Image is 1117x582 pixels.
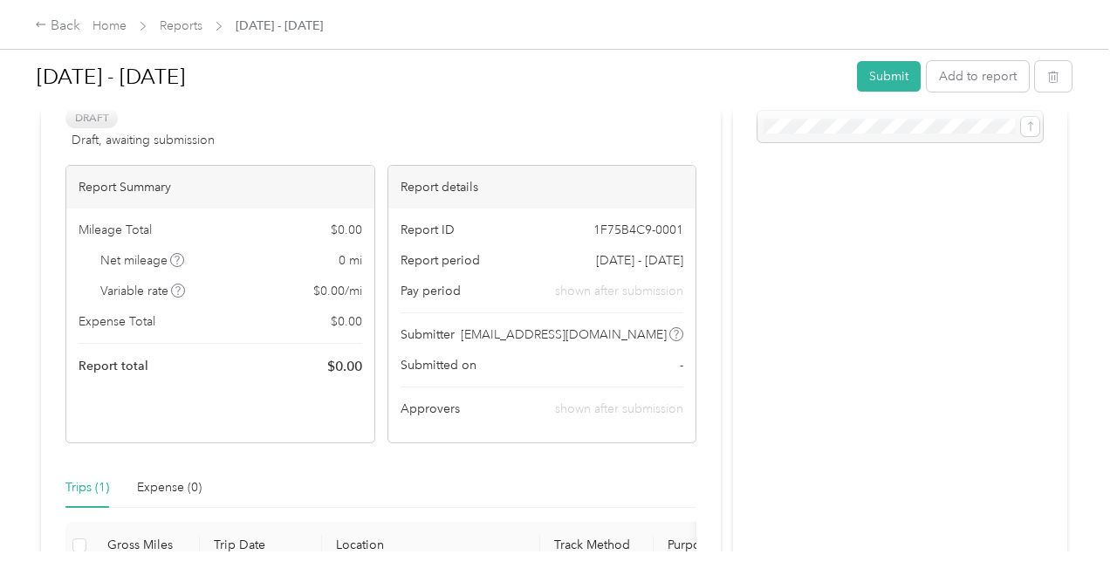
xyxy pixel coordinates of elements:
[461,325,667,344] span: [EMAIL_ADDRESS][DOMAIN_NAME]
[401,325,455,344] span: Submitter
[65,478,109,497] div: Trips (1)
[401,282,461,300] span: Pay period
[555,282,683,300] span: shown after submission
[160,18,202,33] a: Reports
[93,522,200,570] th: Gross Miles
[72,131,215,149] span: Draft, awaiting submission
[79,312,155,331] span: Expense Total
[313,282,362,300] span: $ 0.00 / mi
[137,478,202,497] div: Expense (0)
[680,356,683,374] span: -
[401,221,455,239] span: Report ID
[200,522,322,570] th: Trip Date
[654,522,785,570] th: Purpose
[857,61,921,92] button: Submit
[401,400,460,418] span: Approvers
[66,166,374,209] div: Report Summary
[100,282,186,300] span: Variable rate
[322,522,540,570] th: Location
[593,221,683,239] span: 1F75B4C9-0001
[35,16,80,37] div: Back
[327,356,362,377] span: $ 0.00
[1019,484,1117,582] iframe: Everlance-gr Chat Button Frame
[401,251,480,270] span: Report period
[401,356,476,374] span: Submitted on
[388,166,696,209] div: Report details
[100,251,185,270] span: Net mileage
[596,251,683,270] span: [DATE] - [DATE]
[236,17,323,35] span: [DATE] - [DATE]
[79,357,148,375] span: Report total
[93,18,127,33] a: Home
[927,61,1029,92] button: Add to report
[555,401,683,416] span: shown after submission
[37,56,845,98] h1: Jul 28 - Aug 10, 2025
[339,251,362,270] span: 0 mi
[79,221,152,239] span: Mileage Total
[331,221,362,239] span: $ 0.00
[331,312,362,331] span: $ 0.00
[540,522,654,570] th: Track Method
